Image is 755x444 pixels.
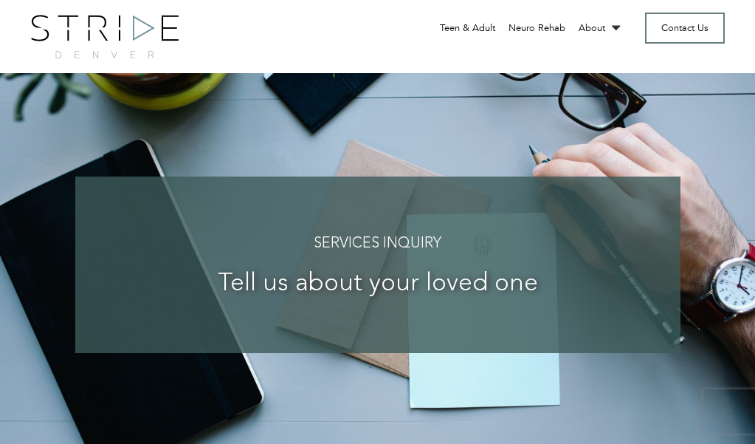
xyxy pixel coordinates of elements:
[31,15,179,58] img: logo.png
[508,21,565,35] a: Neuro Rehab
[440,21,495,35] a: Teen & Adult
[579,21,624,35] a: About
[645,13,725,44] a: Contact Us
[105,236,651,252] h4: Services Inquiry
[105,270,651,298] h3: Tell us about your loved one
